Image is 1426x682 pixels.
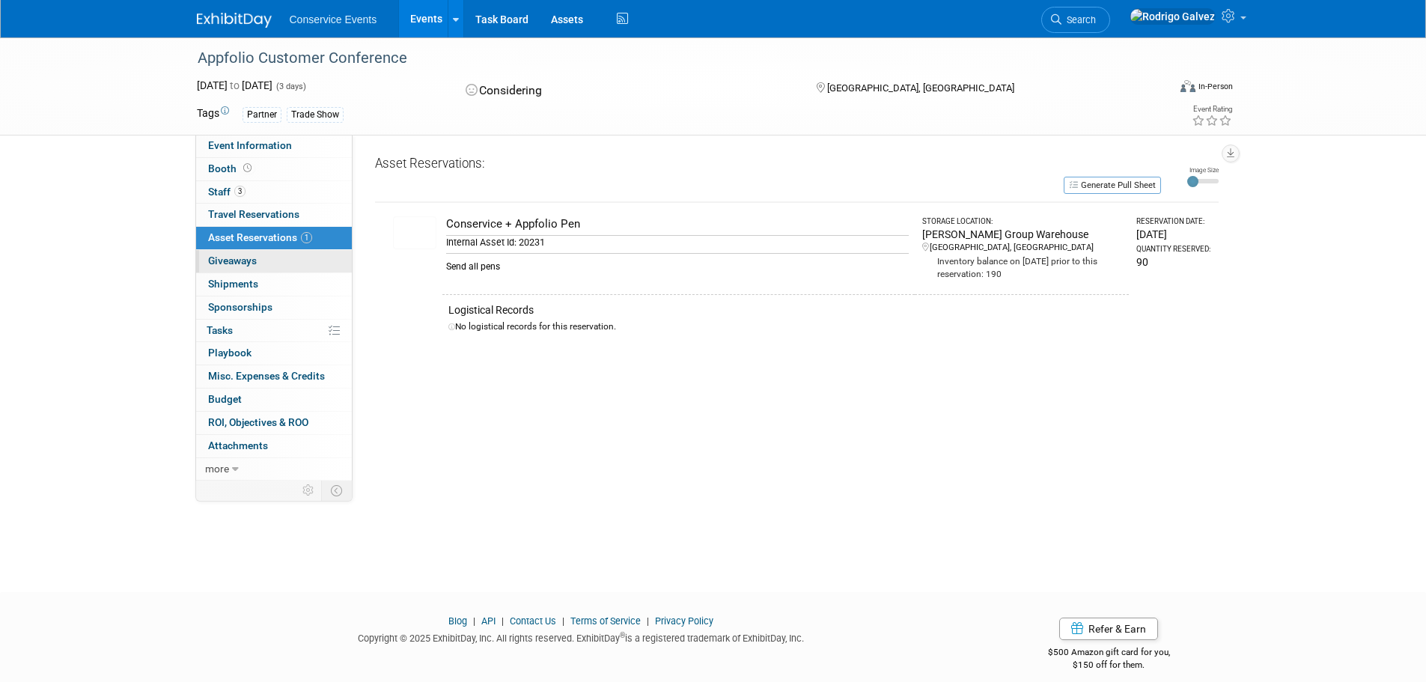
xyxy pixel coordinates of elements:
[196,365,352,388] a: Misc. Expenses & Credits
[196,435,352,457] a: Attachments
[196,412,352,434] a: ROI, Objectives & ROO
[922,216,1124,227] div: Storage Location:
[208,208,299,220] span: Travel Reservations
[208,186,246,198] span: Staff
[197,13,272,28] img: ExhibitDay
[196,389,352,411] a: Budget
[196,204,352,226] a: Travel Reservations
[988,659,1230,672] div: $150 off for them.
[228,79,242,91] span: to
[197,79,272,91] span: [DATE] [DATE]
[1198,81,1233,92] div: In-Person
[1136,216,1212,227] div: Reservation Date:
[240,162,255,174] span: Booth not reserved yet
[1136,255,1212,270] div: 90
[375,155,1154,175] div: Asset Reservations:
[197,628,966,645] div: Copyright © 2025 ExhibitDay, Inc. All rights reserved. ExhibitDay is a registered trademark of Ex...
[208,278,258,290] span: Shipments
[196,458,352,481] a: more
[196,250,352,273] a: Giveaways
[446,253,909,273] div: Send all pens
[827,82,1014,94] span: [GEOGRAPHIC_DATA], [GEOGRAPHIC_DATA]
[481,615,496,627] a: API
[208,139,292,151] span: Event Information
[393,216,436,249] img: View Images
[1136,244,1212,255] div: Quantity Reserved:
[1136,227,1212,242] div: [DATE]
[922,254,1124,281] div: Inventory balance on [DATE] prior to this reservation: 190
[196,135,352,157] a: Event Information
[446,235,909,249] div: Internal Asset Id: 20231
[558,615,568,627] span: |
[208,347,252,359] span: Playbook
[208,255,257,267] span: Giveaways
[1064,177,1161,194] button: Generate Pull Sheet
[498,615,508,627] span: |
[448,320,1124,333] div: No logistical records for this reservation.
[196,320,352,342] a: Tasks
[196,181,352,204] a: Staff3
[1187,165,1219,174] div: Image Size
[461,78,792,104] div: Considering
[196,227,352,249] a: Asset Reservations1
[448,615,467,627] a: Blog
[196,158,352,180] a: Booth
[196,296,352,319] a: Sponsorships
[620,631,625,639] sup: ®
[1192,106,1232,113] div: Event Rating
[510,615,556,627] a: Contact Us
[296,481,322,500] td: Personalize Event Tab Strip
[643,615,653,627] span: |
[275,82,306,91] span: (3 days)
[1130,8,1216,25] img: Rodrigo Galvez
[208,439,268,451] span: Attachments
[1079,78,1234,100] div: Event Format
[570,615,641,627] a: Terms of Service
[301,232,312,243] span: 1
[1041,7,1110,33] a: Search
[1061,14,1096,25] span: Search
[205,463,229,475] span: more
[287,107,344,123] div: Trade Show
[196,273,352,296] a: Shipments
[208,162,255,174] span: Booth
[448,302,1124,317] div: Logistical Records
[655,615,713,627] a: Privacy Policy
[197,106,229,123] td: Tags
[207,324,233,336] span: Tasks
[988,636,1230,671] div: $500 Amazon gift card for you,
[208,416,308,428] span: ROI, Objectives & ROO
[446,216,909,232] div: Conservice + Appfolio Pen
[290,13,377,25] span: Conservice Events
[208,393,242,405] span: Budget
[196,342,352,365] a: Playbook
[208,370,325,382] span: Misc. Expenses & Credits
[208,301,272,313] span: Sponsorships
[192,45,1145,72] div: Appfolio Customer Conference
[922,227,1124,242] div: [PERSON_NAME] Group Warehouse
[1180,80,1195,92] img: Format-Inperson.png
[469,615,479,627] span: |
[922,242,1124,254] div: [GEOGRAPHIC_DATA], [GEOGRAPHIC_DATA]
[234,186,246,197] span: 3
[243,107,281,123] div: Partner
[1059,618,1158,640] a: Refer & Earn
[208,231,312,243] span: Asset Reservations
[321,481,352,500] td: Toggle Event Tabs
